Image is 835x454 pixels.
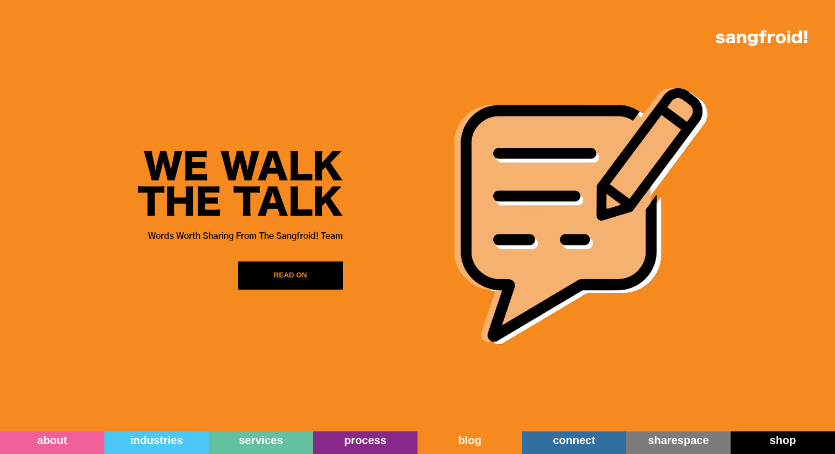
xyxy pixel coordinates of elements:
a: blog [417,431,522,454]
div: Words Worth Sharing From The Sangfroid! Team [138,227,343,243]
h2: WE WALK THE TALK [138,151,343,221]
div: process [313,434,417,447]
a: shop [731,431,835,454]
a: Read On [238,261,343,290]
div: Read On [273,270,306,281]
div: sharespace [626,434,731,447]
a: connect [522,431,626,454]
img: logo [716,30,807,46]
div: industries [104,434,209,447]
div: blog [417,434,522,447]
a: services [209,431,313,454]
a: industries [104,431,209,454]
a: process [313,431,417,454]
a: sharespace [626,431,731,454]
div: connect [522,434,626,447]
div: services [209,434,313,447]
div: shop [731,434,835,447]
